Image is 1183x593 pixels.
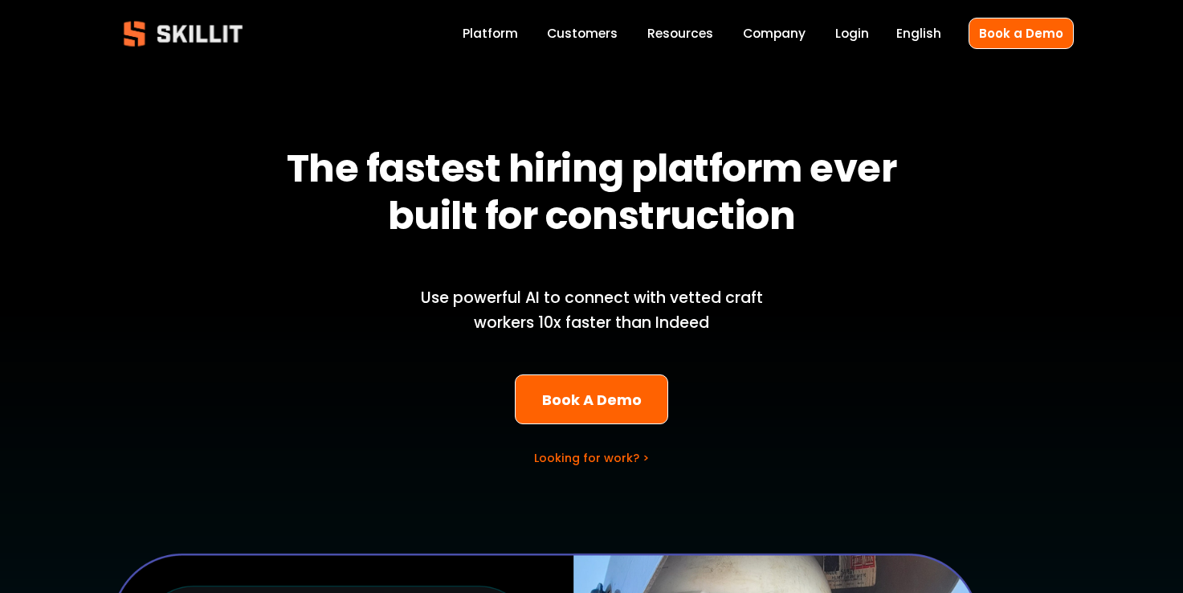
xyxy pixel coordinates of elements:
a: Company [743,23,806,45]
a: Book a Demo [969,18,1074,49]
span: English [896,24,941,43]
div: language picker [896,23,941,45]
img: Skillit [110,10,256,58]
a: Book A Demo [515,374,668,425]
a: folder dropdown [647,23,713,45]
p: Use powerful AI to connect with vetted craft workers 10x faster than Indeed [394,286,790,335]
a: Login [835,23,869,45]
span: Resources [647,24,713,43]
a: Looking for work? > [534,450,649,466]
strong: The fastest hiring platform ever built for construction [287,141,904,243]
a: Customers [547,23,618,45]
a: Platform [463,23,518,45]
